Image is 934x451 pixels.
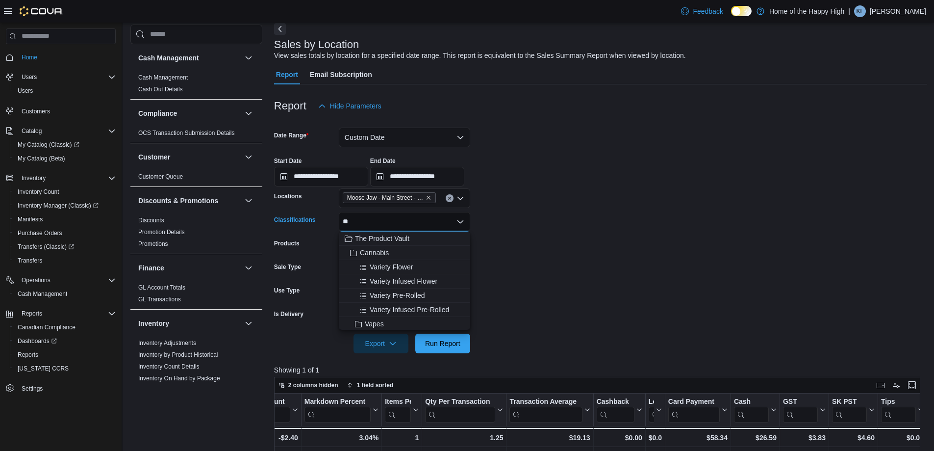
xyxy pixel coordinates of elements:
button: Cash Management [138,53,241,63]
span: Variety Infused Flower [370,276,437,286]
span: Reports [18,351,38,359]
div: $0.00 [881,432,924,444]
span: Washington CCRS [14,363,116,374]
span: Inventory Count Details [138,363,200,371]
span: Catalog [22,127,42,135]
button: Catalog [2,124,120,138]
span: Dashboards [18,337,57,345]
button: Run Report [415,334,470,353]
a: Inventory Count [14,186,63,198]
span: Report [276,65,298,84]
a: Inventory Count Details [138,363,200,370]
a: Dashboards [14,335,61,347]
button: Variety Pre-Rolled [339,289,470,303]
span: Customer Queue [138,173,183,181]
a: GL Account Totals [138,284,185,291]
span: Operations [22,276,50,284]
span: Cannabis [360,248,389,258]
div: 3.04% [304,432,379,444]
div: Markdown Percent [304,398,371,423]
div: SK PST [832,398,867,407]
button: SK PST [832,398,875,423]
span: Email Subscription [310,65,372,84]
a: Canadian Compliance [14,321,79,333]
button: Discounts & Promotions [243,195,254,207]
span: [US_STATE] CCRS [18,365,69,372]
a: My Catalog (Classic) [14,139,83,151]
button: Cash Management [243,52,254,64]
a: Reports [14,349,42,361]
button: Close list of options [456,218,464,226]
button: Customer [138,152,241,162]
span: Inventory Manager (Classic) [14,200,116,212]
span: Reports [18,308,116,319]
button: Operations [18,274,54,286]
span: My Catalog (Beta) [14,153,116,164]
div: Discounts & Promotions [130,214,262,254]
button: Variety Flower [339,260,470,274]
span: Inventory [18,172,116,184]
div: Cashback [596,398,634,423]
div: Cashback [596,398,634,407]
a: Settings [18,383,47,395]
button: Loyalty Redemptions [649,398,662,423]
button: 1 field sorted [343,379,398,391]
span: Canadian Compliance [14,321,116,333]
button: Users [18,71,41,83]
span: Cash Management [14,288,116,300]
button: Finance [138,263,241,273]
span: 2 columns hidden [288,381,338,389]
span: Promotions [138,240,168,248]
input: Press the down key to open a popover containing a calendar. [274,167,368,186]
button: Operations [2,273,120,287]
a: Inventory Manager (Classic) [14,200,102,212]
span: Settings [18,382,116,395]
button: Settings [2,381,120,396]
a: Customers [18,106,54,117]
span: Transfers (Classic) [14,241,116,253]
a: Cash Out Details [138,86,183,93]
label: Date Range [274,132,309,139]
span: GL Account Totals [138,284,185,292]
span: KL [857,5,864,17]
div: Tips [881,398,916,407]
div: Cash [734,398,769,407]
a: My Catalog (Beta) [14,153,69,164]
a: Users [14,85,37,97]
div: View sales totals by location for a specified date range. This report is equivalent to the Sales ... [274,51,686,61]
a: Transfers (Classic) [14,241,78,253]
span: Inventory [22,174,46,182]
button: Enter fullscreen [906,379,918,391]
span: 1 field sorted [357,381,394,389]
button: Export [353,334,408,353]
div: Kara Ludwar [854,5,866,17]
span: Inventory Manager (Classic) [18,202,99,210]
a: My Catalog (Classic) [10,138,120,152]
span: Dashboards [14,335,116,347]
button: Home [2,50,120,64]
a: Transfers (Classic) [10,240,120,254]
h3: Finance [138,263,164,273]
img: Cova [20,6,63,16]
button: Inventory [138,318,241,328]
span: Users [14,85,116,97]
span: Catalog [18,125,116,137]
span: Transfers (Classic) [18,243,74,251]
span: Purchase Orders [18,229,62,237]
button: Purchase Orders [10,226,120,240]
div: 1 [385,432,419,444]
label: Locations [274,192,302,200]
button: Inventory [243,318,254,329]
span: Operations [18,274,116,286]
span: Home [18,51,116,63]
button: Reports [18,308,46,319]
span: Run Report [425,339,460,348]
a: Feedback [677,1,727,21]
span: Users [18,87,33,95]
a: OCS Transaction Submission Details [138,130,235,136]
h3: Inventory [138,318,169,328]
div: Total Discount [237,398,290,423]
button: Canadian Compliance [10,320,120,334]
span: Inventory Count [14,186,116,198]
span: Discounts [138,216,164,224]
